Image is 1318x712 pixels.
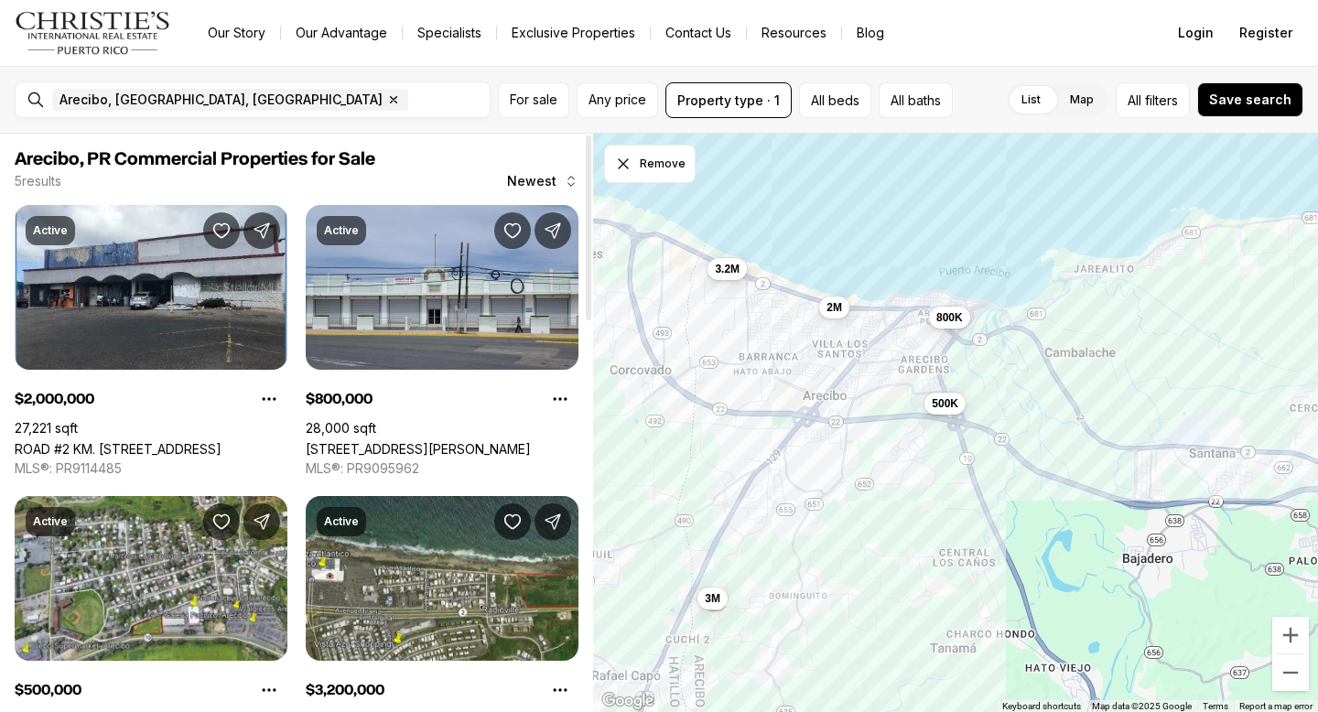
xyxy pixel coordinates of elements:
[251,672,287,708] button: Property options
[1197,82,1303,117] button: Save search
[542,672,578,708] button: Property options
[1145,91,1178,110] span: filters
[243,212,280,249] button: Share Property
[59,92,383,107] span: Arecibo, [GEOGRAPHIC_DATA], [GEOGRAPHIC_DATA]
[203,212,240,249] button: Save Property: ROAD #2 KM. 78.6 CARRETERA #2
[1116,82,1190,118] button: Allfilters
[203,503,240,540] button: Save Property: PR-10 C. ST.
[494,503,531,540] button: Save Property: PR-2 AVENIDA MIRAMAR
[842,20,899,46] a: Blog
[306,441,531,457] a: 352 DE DIEGO ST, ARECIBO PR, 00612
[510,92,557,107] span: For sale
[403,20,496,46] a: Specialists
[577,82,658,118] button: Any price
[324,514,359,529] p: Active
[665,82,792,118] button: Property type · 1
[243,503,280,540] button: Share Property
[33,223,68,238] p: Active
[33,514,68,529] p: Active
[497,20,650,46] a: Exclusive Properties
[819,296,849,318] button: 2M
[507,174,556,189] span: Newest
[715,262,740,276] span: 3.2M
[535,503,571,540] button: Share Property
[1007,83,1055,116] label: List
[15,441,221,457] a: ROAD #2 KM. 78.6 CARRETERA #2, ARECIBO PR, 00612
[496,163,589,200] button: Newest
[1228,15,1303,51] button: Register
[15,150,375,168] span: Arecibo, PR Commercial Properties for Sale
[708,258,747,280] button: 3.2M
[1167,15,1225,51] button: Login
[498,82,569,118] button: For sale
[826,299,842,314] span: 2M
[494,212,531,249] button: Save Property: 352 DE DIEGO ST
[879,82,953,118] button: All baths
[799,82,871,118] button: All beds
[1055,83,1108,116] label: Map
[705,591,720,606] span: 3M
[324,223,359,238] p: Active
[697,588,728,610] button: 3M
[1178,26,1214,40] span: Login
[15,11,171,55] img: logo
[589,92,646,107] span: Any price
[542,381,578,417] button: Property options
[1128,91,1141,110] span: All
[924,393,966,415] button: 500K
[1209,92,1291,107] span: Save search
[281,20,402,46] a: Our Advantage
[932,396,958,411] span: 500K
[936,310,963,325] span: 800K
[15,174,61,189] p: 5 results
[193,20,280,46] a: Our Story
[651,20,746,46] button: Contact Us
[604,145,696,183] button: Dismiss drawing
[929,307,970,329] button: 800K
[1239,26,1292,40] span: Register
[747,20,841,46] a: Resources
[251,381,287,417] button: Property options
[535,212,571,249] button: Share Property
